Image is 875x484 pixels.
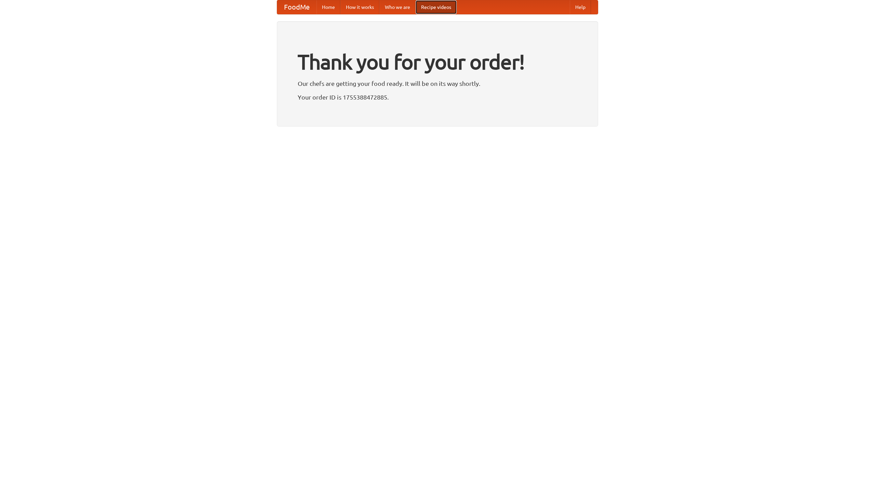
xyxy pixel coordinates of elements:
h1: Thank you for your order! [298,45,577,78]
p: Your order ID is 1755388472885. [298,92,577,102]
a: FoodMe [277,0,317,14]
a: Help [570,0,591,14]
a: Recipe videos [416,0,457,14]
a: Who we are [379,0,416,14]
a: How it works [340,0,379,14]
p: Our chefs are getting your food ready. It will be on its way shortly. [298,78,577,89]
a: Home [317,0,340,14]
